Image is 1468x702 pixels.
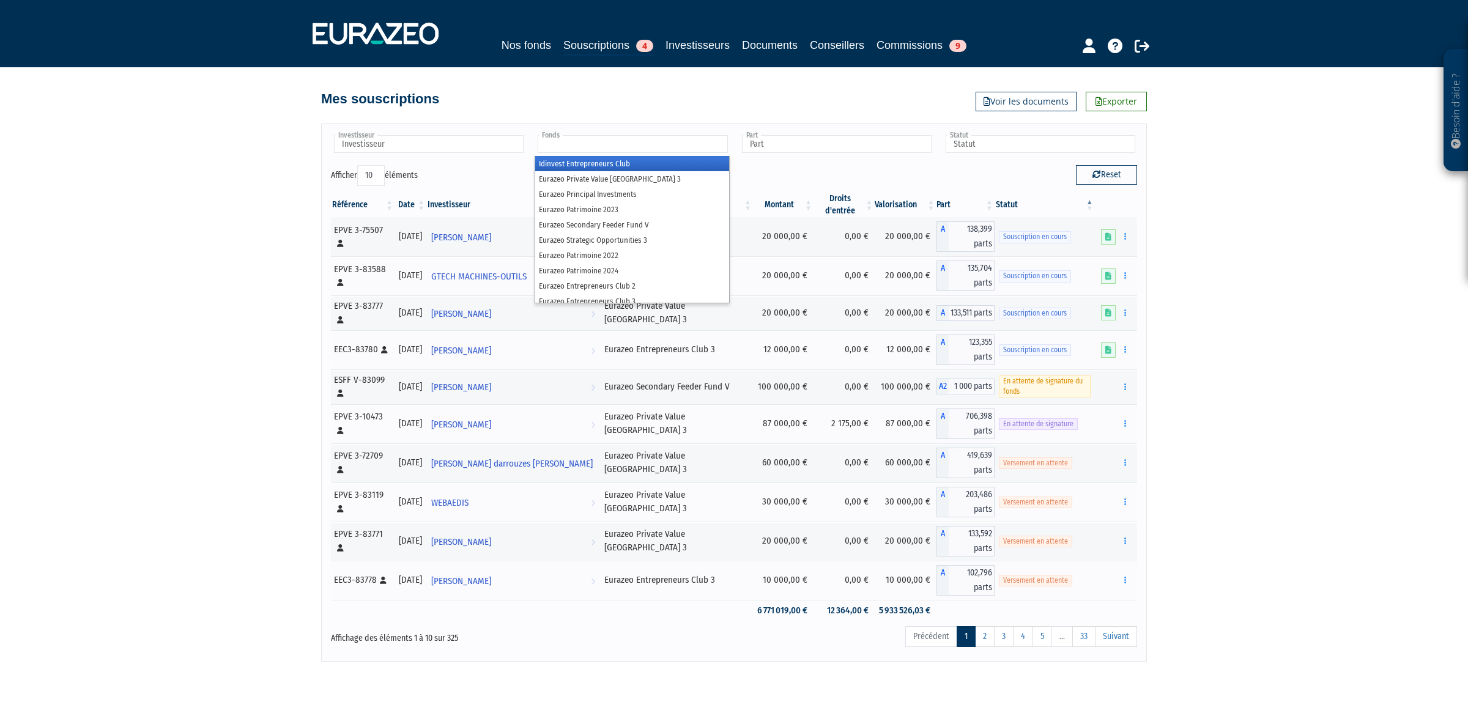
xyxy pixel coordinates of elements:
[357,165,385,186] select: Afficheréléments
[563,37,653,56] a: Souscriptions4
[814,522,874,561] td: 0,00 €
[426,374,600,399] a: [PERSON_NAME]
[949,448,995,478] span: 419,639 parts
[399,380,422,393] div: [DATE]
[395,193,426,217] th: Date: activer pour trier la colonne par ordre croissant
[875,256,936,295] td: 20 000,00 €
[426,412,600,436] a: [PERSON_NAME]
[426,301,600,325] a: [PERSON_NAME]
[535,217,728,232] li: Eurazeo Secondary Feeder Fund V
[535,156,728,171] li: Idinvest Entrepreneurs Club
[753,404,814,443] td: 87 000,00 €
[814,482,874,522] td: 0,00 €
[399,230,422,243] div: [DATE]
[591,413,595,436] i: Voir l'investisseur
[936,221,995,252] div: A - Eurazeo Private Value Europe 3
[994,626,1014,647] a: 3
[936,408,949,439] span: A
[936,193,995,217] th: Part: activer pour trier la colonne par ordre croissant
[334,374,390,400] div: ESFF V-83099
[875,295,936,330] td: 20 000,00 €
[604,343,749,356] div: Eurazeo Entrepreneurs Club 3
[331,165,418,186] label: Afficher éléments
[337,279,344,286] i: [Français] Personne physique
[331,625,656,645] div: Affichage des éléments 1 à 10 sur 325
[334,574,390,586] div: EEC3-83778
[999,575,1072,586] span: Versement en attente
[1086,92,1147,111] a: Exporter
[604,489,749,515] div: Eurazeo Private Value [GEOGRAPHIC_DATA] 3
[999,457,1072,469] span: Versement en attente
[875,193,936,217] th: Valorisation: activer pour trier la colonne par ordre croissant
[753,561,814,600] td: 10 000,00 €
[875,561,936,600] td: 10 000,00 €
[936,487,995,517] div: A - Eurazeo Private Value Europe 3
[591,570,595,593] i: Voir l'investisseur
[337,466,344,473] i: [Français] Personne physique
[949,221,995,252] span: 138,399 parts
[936,305,995,321] div: A - Eurazeo Private Value Europe 3
[999,231,1071,243] span: Souscription en cours
[431,339,491,362] span: [PERSON_NAME]
[431,265,527,288] span: GTECH MACHINES-OUTILS
[949,40,966,52] span: 9
[426,224,600,249] a: [PERSON_NAME]
[936,448,949,478] span: A
[1013,626,1033,647] a: 4
[426,338,600,362] a: [PERSON_NAME]
[381,346,388,353] i: [Français] Personne physique
[431,226,491,249] span: [PERSON_NAME]
[814,561,874,600] td: 0,00 €
[753,600,814,621] td: 6 771 019,00 €
[875,522,936,561] td: 20 000,00 €
[814,369,874,404] td: 0,00 €
[313,23,439,45] img: 1732889491-logotype_eurazeo_blanc_rvb.png
[999,375,1091,397] span: En attente de signature du fonds
[399,574,422,586] div: [DATE]
[877,37,966,54] a: Commissions9
[535,263,728,278] li: Eurazeo Patrimoine 2024
[814,295,874,330] td: 0,00 €
[1072,626,1095,647] a: 33
[875,404,936,443] td: 87 000,00 €
[431,413,491,436] span: [PERSON_NAME]
[334,489,390,515] div: EPVE 3-83119
[591,492,595,514] i: Voir l'investisseur
[814,193,874,217] th: Droits d'entrée: activer pour trier la colonne par ordre croissant
[753,330,814,369] td: 12 000,00 €
[665,37,730,54] a: Investisseurs
[814,256,874,295] td: 0,00 €
[399,417,422,430] div: [DATE]
[431,303,491,325] span: [PERSON_NAME]
[426,193,600,217] th: Investisseur: activer pour trier la colonne par ordre croissant
[334,410,390,437] div: EPVE 3-10473
[936,565,995,596] div: A - Eurazeo Entrepreneurs Club 3
[936,408,995,439] div: A - Eurazeo Private Value Europe 3
[949,260,995,291] span: 135,704 parts
[431,492,469,514] span: WEBAEDIS
[399,456,422,469] div: [DATE]
[753,193,814,217] th: Montant: activer pour trier la colonne par ordre croissant
[431,376,491,399] span: [PERSON_NAME]
[399,269,422,282] div: [DATE]
[814,330,874,369] td: 0,00 €
[936,526,949,556] span: A
[535,187,728,202] li: Eurazeo Principal Investments
[936,379,949,394] span: A2
[936,260,995,291] div: A - Eurazeo Private Value Europe 3
[957,626,976,647] a: 1
[337,316,344,323] i: [Français] Personne physique
[399,534,422,547] div: [DATE]
[426,568,600,593] a: [PERSON_NAME]
[999,270,1071,282] span: Souscription en cours
[814,217,874,256] td: 0,00 €
[337,505,344,512] i: [Français] Personne physique
[431,531,491,553] span: [PERSON_NAME]
[814,443,874,482] td: 0,00 €
[399,306,422,319] div: [DATE]
[936,305,949,321] span: A
[337,544,344,552] i: [Français] Personne physique
[810,37,864,54] a: Conseillers
[636,40,653,52] span: 4
[502,37,551,54] a: Nos fonds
